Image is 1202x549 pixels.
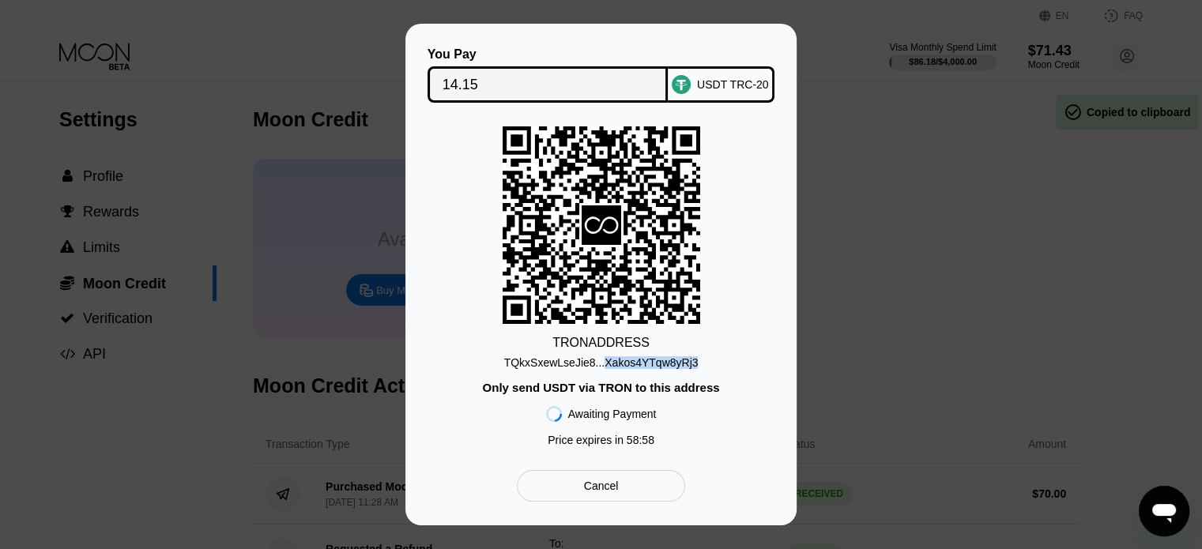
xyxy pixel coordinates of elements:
[517,470,685,502] div: Cancel
[568,408,657,420] div: Awaiting Payment
[504,350,699,369] div: TQkxSxewLseJie8...Xakos4YTqw8yRj3
[428,47,669,62] div: You Pay
[429,47,773,103] div: You PayUSDT TRC-20
[504,356,699,369] div: TQkxSxewLseJie8...Xakos4YTqw8yRj3
[1139,486,1189,536] iframe: Button to launch messaging window, conversation in progress
[482,381,719,394] div: Only send USDT via TRON to this address
[584,479,619,493] div: Cancel
[697,78,769,91] div: USDT TRC-20
[627,434,654,446] span: 58 : 58
[552,336,650,350] div: TRON ADDRESS
[548,434,654,446] div: Price expires in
